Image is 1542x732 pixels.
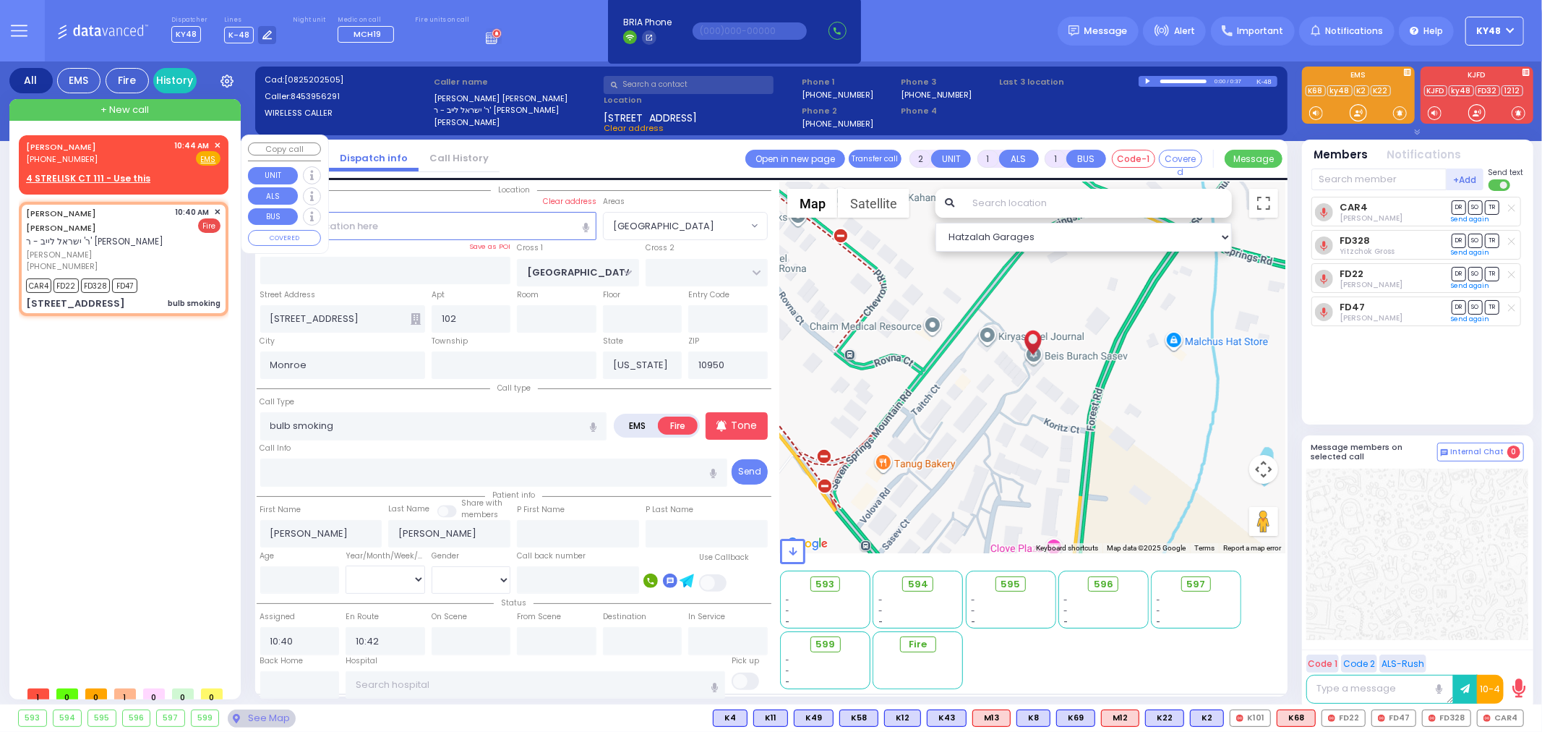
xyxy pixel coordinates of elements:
button: Toggle fullscreen view [1249,189,1278,218]
button: Members [1314,147,1368,163]
button: Show street map [787,189,838,218]
label: Dispatcher [171,16,207,25]
label: In Service [688,611,725,623]
span: - [786,665,790,676]
label: ר' ישראל לייב - ר' [PERSON_NAME] [434,104,599,116]
span: 593 [816,577,835,592]
input: Search hospital [346,671,725,699]
label: Night unit [293,16,325,25]
div: EMS [57,68,100,93]
button: BUS [248,208,298,226]
span: Call type [490,383,538,393]
div: BLS [1145,710,1184,727]
input: Search member [1311,169,1447,190]
img: message.svg [1068,25,1079,36]
span: 0 [201,689,223,699]
input: Search a contact [604,76,774,94]
label: [PHONE_NUMBER] [802,89,873,100]
div: 0:00 [1214,73,1227,90]
label: En Route [346,611,379,623]
span: - [1157,605,1161,616]
label: Pick up [732,655,759,667]
div: K12 [884,710,921,727]
div: / [1227,73,1230,90]
span: Chaim Stern [1340,279,1402,290]
span: FD22 [53,278,79,293]
div: All [9,68,53,93]
button: Send [732,459,768,485]
span: ✕ [214,206,220,218]
span: MCH19 [354,28,381,40]
h5: Message members on selected call [1311,443,1437,461]
div: ALS [1101,710,1139,727]
span: SO [1468,234,1483,247]
span: Phone 3 [901,76,995,88]
a: K22 [1371,85,1391,96]
div: K8 [1016,710,1050,727]
button: UNIT [931,150,971,168]
span: BLOOMING GROVE [604,213,748,239]
span: Clear address [604,122,664,134]
img: red-radio-icon.svg [1378,715,1385,722]
span: Phone 2 [802,105,896,117]
span: 0 [85,689,107,699]
div: bulb smoking [168,298,220,309]
span: - [786,676,790,687]
span: 0 [1507,446,1520,459]
span: Send text [1489,167,1524,178]
a: 1212 [1502,85,1523,96]
div: K43 [927,710,967,727]
div: FD22 [1322,710,1366,727]
span: - [1063,595,1068,605]
span: 0 [143,689,165,699]
div: FD47 [1371,710,1416,727]
button: Covered [1159,150,1202,168]
div: K11 [753,710,788,727]
span: K-48 [224,27,254,43]
div: K4 [713,710,748,727]
label: Last 3 location [1000,76,1139,88]
label: Caller: [265,90,429,103]
span: Phone 4 [901,105,995,117]
img: red-radio-icon.svg [1483,715,1491,722]
span: [0825202505] [284,74,343,85]
span: TR [1485,200,1499,214]
span: FD47 [112,278,137,293]
div: 599 [192,710,219,726]
span: Status [494,597,534,608]
button: ALS [999,150,1039,168]
div: MAYER ZALMEN COHEN [1020,324,1045,367]
label: Cad: [265,74,429,86]
input: Search location [963,189,1231,218]
a: [PERSON_NAME] [PERSON_NAME] [26,208,96,234]
img: Logo [57,22,153,40]
span: 0 [56,689,78,699]
a: FD328 [1340,235,1370,246]
span: Alert [1174,25,1195,38]
div: K2 [1190,710,1224,727]
span: [STREET_ADDRESS] [604,111,697,122]
label: Assigned [260,611,296,623]
button: Internal Chat 0 [1437,443,1524,461]
button: 10-4 [1477,675,1504,704]
label: Apt [432,289,445,301]
span: [GEOGRAPHIC_DATA] [613,219,714,234]
span: - [971,595,975,605]
span: CAR4 [26,278,51,293]
span: DR [1452,234,1466,247]
span: Help [1423,25,1443,38]
div: 596 [123,710,150,726]
label: Lines [224,16,277,25]
label: Cross 1 [517,242,543,254]
a: Open this area in Google Maps (opens a new window) [784,535,831,553]
label: Last Name [388,503,429,515]
span: DR [1452,200,1466,214]
span: - [971,616,975,627]
a: Send again [1452,281,1490,290]
label: On Scene [432,611,467,623]
div: BLS [839,710,878,727]
a: FD32 [1475,85,1500,96]
span: BRIA Phone [623,16,672,29]
div: M12 [1101,710,1139,727]
span: - [1063,605,1068,616]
